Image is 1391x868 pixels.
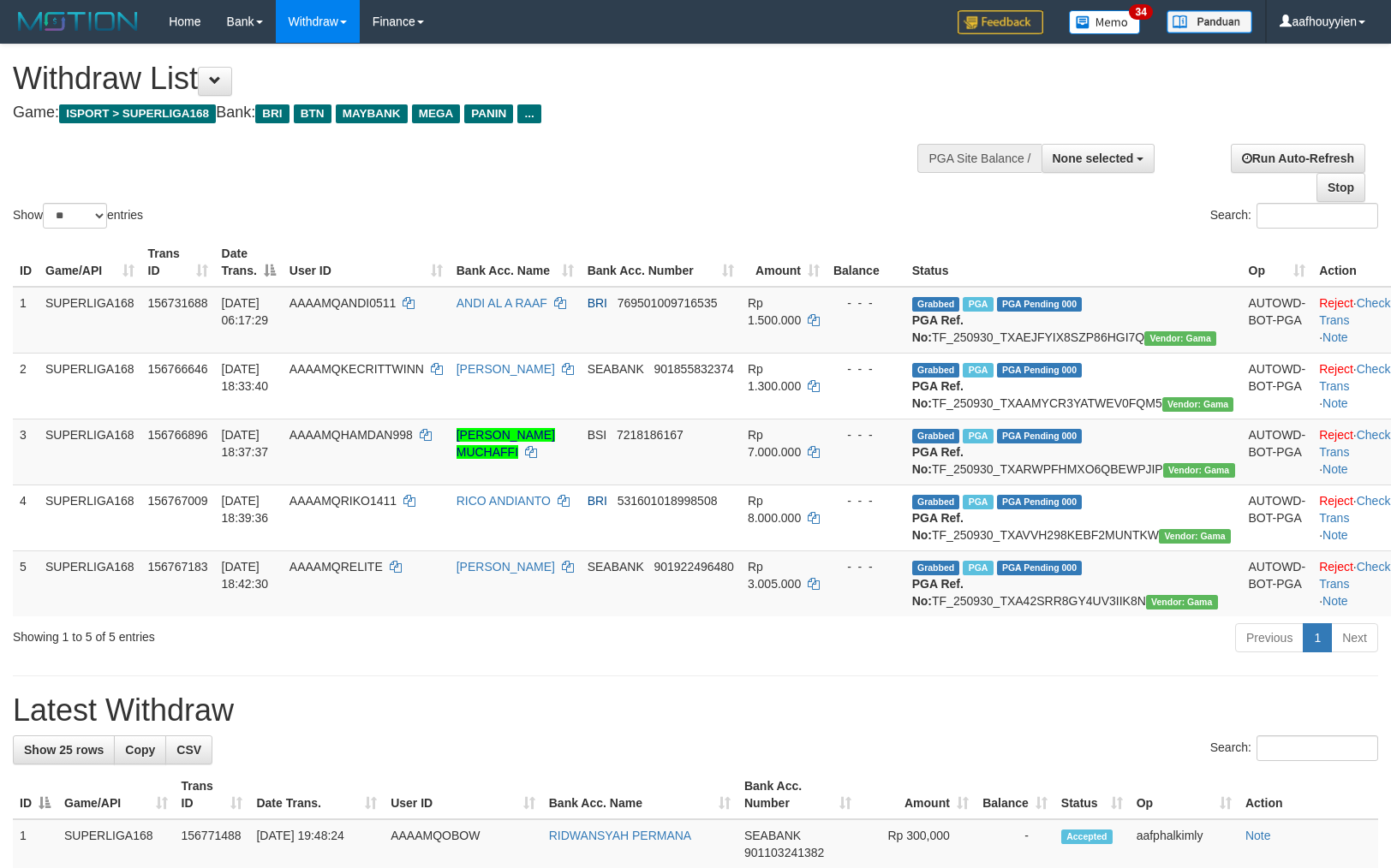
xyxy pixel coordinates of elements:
input: Search: [1257,735,1378,761]
label: Search: [1210,735,1378,761]
span: 156731688 [148,296,208,310]
b: PGA Ref. No: [912,379,964,410]
span: PGA Pending [997,561,1083,575]
span: Copy 901922496480 to clipboard [654,560,733,574]
b: PGA Ref. No: [912,445,964,476]
span: Rp 7.000.000 [748,428,801,459]
a: [PERSON_NAME] MUCHAFFI [457,428,555,459]
b: PGA Ref. No: [912,313,964,344]
span: Marked by aafheankoy [963,495,993,509]
a: Reject [1319,362,1353,376]
span: BRI [588,296,607,310]
a: Previous [1235,623,1304,652]
th: Trans ID: activate to sort column ascending [141,238,215,287]
span: CSV [176,743,201,757]
span: AAAAMQRIKO1411 [290,494,397,508]
th: Bank Acc. Number: activate to sort column ascending [737,770,858,819]
span: BRI [255,104,289,123]
input: Search: [1257,203,1378,229]
td: TF_250930_TXARWPFHMXO6QBEWPJIP [905,419,1242,485]
span: PGA Pending [997,363,1083,378]
span: BSI [588,428,607,442]
span: BTN [294,104,331,123]
span: Grabbed [912,561,960,575]
th: Status: activate to sort column ascending [1054,770,1130,819]
span: 156766896 [148,428,208,442]
span: Rp 1.500.000 [748,296,801,327]
th: Status [905,238,1242,287]
span: Vendor URL: https://trx31.1velocity.biz [1146,595,1218,609]
span: Marked by aafheankoy [963,561,993,575]
td: 3 [13,419,39,485]
th: Amount: activate to sort column ascending [741,238,827,287]
td: TF_250930_TXA42SRR8GY4UV3IIK8N [905,550,1242,616]
a: Stop [1316,173,1365,202]
a: Show 25 rows [13,735,115,764]
span: PGA Pending [997,495,1083,509]
span: BRI [588,494,607,508]
span: Marked by aafheankoy [963,363,993,378]
th: Balance [827,238,905,287]
td: SUPERLIGA168 [39,287,141,354]
img: Button%20Memo.svg [1069,10,1141,34]
th: Bank Acc. Name: activate to sort column ascending [450,238,581,287]
span: AAAAMQKECRITTWINN [290,362,424,376]
a: [PERSON_NAME] [457,560,555,574]
div: PGA Site Balance / [917,144,1041,173]
th: User ID: activate to sort column ascending [384,770,542,819]
td: AUTOWD-BOT-PGA [1242,550,1313,616]
span: Rp 3.005.000 [748,560,801,591]
span: PANIN [464,104,513,123]
span: AAAAMQRELITE [290,560,383,574]
h1: Latest Withdraw [13,693,1378,728]
select: Showentries [43,203,107,229]
span: 156767009 [148,494,208,508]
td: 1 [13,287,39,354]
span: Copy 531601018998508 to clipboard [618,494,718,508]
th: Op: activate to sort column ascending [1242,238,1313,287]
a: Note [1322,528,1348,542]
span: Show 25 rows [24,743,104,757]
td: AUTOWD-BOT-PGA [1242,353,1313,419]
th: Balance: activate to sort column ascending [976,770,1054,819]
span: Vendor URL: https://trx31.1velocity.biz [1162,397,1234,412]
img: panduan.png [1167,10,1252,33]
div: - - - [833,294,898,312]
th: ID [13,238,39,287]
span: [DATE] 18:39:36 [222,494,269,525]
span: SEABANK [588,560,644,574]
b: PGA Ref. No: [912,577,964,608]
span: Accepted [1061,829,1113,844]
span: [DATE] 18:37:37 [222,428,269,459]
th: Game/API: activate to sort column ascending [39,238,141,287]
th: Date Trans.: activate to sort column ascending [249,770,384,819]
span: Grabbed [912,363,960,378]
th: ID: activate to sort column descending [13,770,57,819]
span: SEABANK [744,829,801,842]
span: Copy 769501009716535 to clipboard [618,296,718,310]
a: Run Auto-Refresh [1231,144,1365,173]
img: MOTION_logo.png [13,9,143,34]
span: MEGA [412,104,461,123]
a: Check Trans [1319,494,1390,525]
span: Marked by aafromsomean [963,297,993,312]
td: SUPERLIGA168 [39,353,141,419]
a: Check Trans [1319,428,1390,459]
b: PGA Ref. No: [912,511,964,542]
td: SUPERLIGA168 [39,550,141,616]
span: AAAAMQANDI0511 [290,296,397,310]
span: PGA Pending [997,429,1083,443]
td: AUTOWD-BOT-PGA [1242,287,1313,354]
a: Check Trans [1319,296,1390,327]
span: AAAAMQHAMDAN998 [290,428,413,442]
th: User ID: activate to sort column ascending [283,238,450,287]
a: Note [1322,462,1348,476]
span: Rp 1.300.000 [748,362,801,393]
label: Show entries [13,203,143,229]
span: Marked by aafsengchandara [963,429,993,443]
div: - - - [833,558,898,575]
td: 4 [13,485,39,550]
th: Amount: activate to sort column ascending [858,770,976,819]
a: CSV [165,735,212,764]
a: RIDWANSYAH PERMANA [549,829,691,842]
